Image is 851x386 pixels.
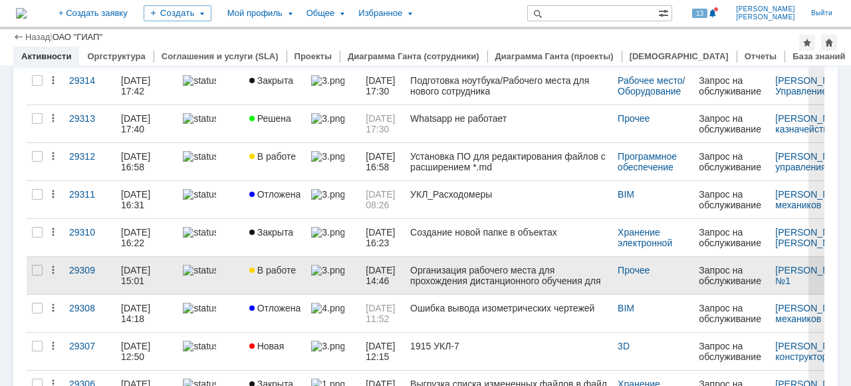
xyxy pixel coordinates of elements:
[48,303,59,313] div: Действия
[495,51,614,61] a: Диаграмма Ганта (проекты)
[618,341,630,351] a: 3D
[699,75,765,96] div: Запрос на обслуживание
[360,143,405,180] a: [DATE] 16:58
[410,303,607,313] div: Ошибка вывода изометрических чертежей
[178,295,243,332] a: statusbar-100 (1).png
[50,31,52,41] div: |
[64,181,116,218] a: 29311
[693,219,770,256] a: Запрос на обслуживание
[405,181,612,218] a: УКЛ_Расходомеры
[121,227,153,248] div: [DATE] 16:22
[366,303,398,324] span: [DATE] 11:52
[693,181,770,218] a: Запрос на обслуживание
[249,189,301,200] span: Отложена
[64,105,116,142] a: 29313
[48,189,59,200] div: Действия
[244,67,306,104] a: Закрыта
[693,333,770,370] a: Запрос на обслуживание
[64,295,116,332] a: 29308
[410,75,607,96] div: Подготовка ноутбука/Рабочего места для нового сотрудника
[48,341,59,351] div: Действия
[348,51,479,61] a: Диаграмма Ганта (сотрудники)
[249,75,293,86] span: Закрыта
[69,265,110,276] div: 29309
[244,181,306,218] a: Отложена
[618,189,634,200] a: BIM
[162,51,279,61] a: Соглашения и услуги (SLA)
[183,303,216,313] img: statusbar-100 (1).png
[48,151,59,162] div: Действия
[306,219,360,256] a: 3.png
[699,303,765,324] div: Запрос на обслуживание
[736,5,795,13] span: [PERSON_NAME]
[116,295,178,332] a: [DATE] 14:18
[178,143,243,180] a: statusbar-100 (1).png
[121,189,153,210] div: [DATE] 16:31
[116,67,178,104] a: [DATE] 17:42
[69,151,110,162] div: 29312
[792,51,845,61] a: База знаний
[244,295,306,332] a: Отложена
[306,105,360,142] a: 3.png
[799,35,815,51] div: Добавить в избранное
[244,257,306,294] a: В работе
[618,227,675,259] a: Хранение электронной информации
[121,151,153,172] div: [DATE] 16:58
[116,219,178,256] a: [DATE] 16:22
[821,35,837,51] div: Сделать домашней страницей
[366,227,398,248] span: [DATE] 16:23
[64,333,116,370] a: 29307
[360,219,405,256] a: [DATE] 16:23
[178,219,243,256] a: statusbar-100 (1).png
[699,265,765,286] div: Запрос на обслуживание
[360,105,405,142] a: [DATE] 17:30
[699,341,765,362] div: Запрос на обслуживание
[306,257,360,294] a: 3.png
[178,181,243,218] a: statusbar-100 (1).png
[618,75,685,96] a: Рабочее место/Оборудование
[116,181,178,218] a: [DATE] 16:31
[366,341,398,362] span: [DATE] 12:15
[69,227,110,238] div: 29310
[311,227,344,238] img: 3.png
[183,341,216,351] img: statusbar-60 (1).png
[699,227,765,248] div: Запрос на обслуживание
[178,333,243,370] a: statusbar-60 (1).png
[183,75,216,86] img: statusbar-100 (1).png
[87,51,145,61] a: Оргструктура
[311,189,344,200] img: 3.png
[183,189,216,200] img: statusbar-100 (1).png
[699,151,765,172] div: Запрос на обслуживание
[699,189,765,210] div: Запрос на обслуживание
[410,113,607,124] div: Whatsapp не работает
[311,303,344,313] img: 4.png
[116,333,178,370] a: [DATE] 12:50
[366,265,398,286] span: [DATE] 14:46
[410,227,607,238] div: Создание новой папке в объектах
[53,32,102,42] div: ОАО "ГИАП"
[736,13,795,21] span: [PERSON_NAME]
[121,303,153,324] div: [DATE] 14:18
[64,257,116,294] a: 29309
[69,113,110,124] div: 29313
[360,67,405,104] a: [DATE] 17:30
[183,265,216,276] img: statusbar-100 (1).png
[121,113,153,134] div: [DATE] 17:40
[693,257,770,294] a: Запрос на обслуживание
[699,113,765,134] div: Запрос на обслуживание
[405,67,612,104] a: Подготовка ноутбука/Рабочего места для нового сотрудника
[48,265,59,276] div: Действия
[311,75,344,86] img: 3.png
[249,151,296,162] span: В работе
[618,265,650,276] a: Прочее
[405,333,612,370] a: 1915 УКЛ-7
[360,333,405,370] a: [DATE] 12:15
[366,113,398,134] span: [DATE] 17:30
[16,8,27,19] a: Перейти на домашнюю страницу
[410,151,607,172] div: Установка ПО для редактирования файлов с расширением *.md
[69,341,110,351] div: 29307
[692,9,707,18] span: 13
[306,333,360,370] a: 3.png
[693,295,770,332] a: Запрос на обслуживание
[48,227,59,238] div: Действия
